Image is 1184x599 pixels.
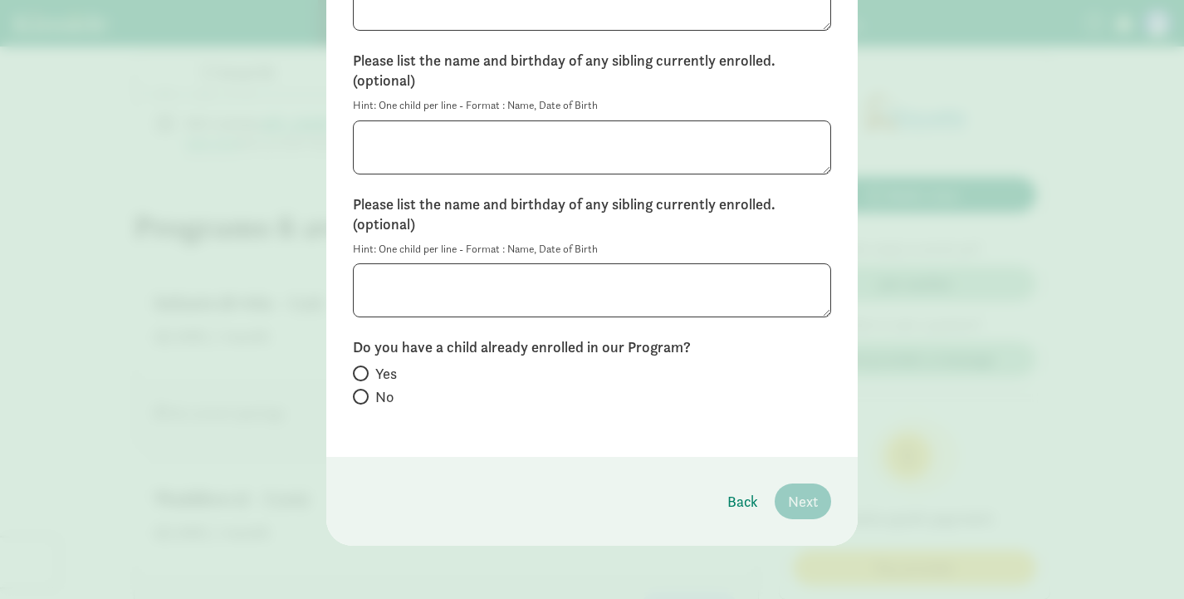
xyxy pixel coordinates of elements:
span: Next [788,490,818,513]
div: Hint: One child per line - Format : Name, Date of Birth [353,97,831,114]
span: Yes [375,364,397,384]
span: No [375,387,394,407]
div: Hint: One child per line - Format : Name, Date of Birth [353,241,831,258]
label: Do you have a child already enrolled in our Program? [353,337,831,357]
button: Next [775,484,831,519]
label: Please list the name and birthday of any sibling currently enrolled. (optional) [353,194,831,234]
span: Back [727,490,758,513]
button: Back [714,484,771,519]
label: Please list the name and birthday of any sibling currently enrolled. (optional) [353,51,831,91]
